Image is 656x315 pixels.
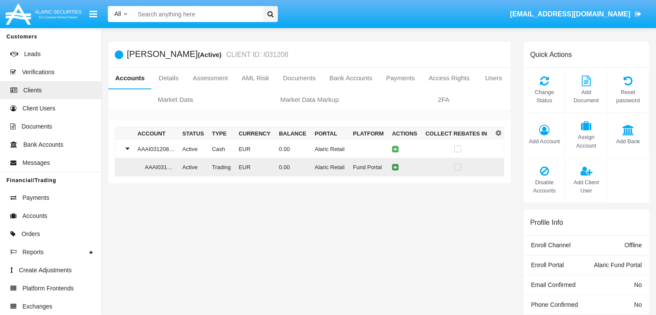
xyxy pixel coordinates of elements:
[134,127,179,140] th: Account
[108,68,151,88] a: Accounts
[506,2,645,26] a: [EMAIL_ADDRESS][DOMAIN_NAME]
[127,50,288,60] h5: [PERSON_NAME]
[22,122,52,131] span: Documents
[108,9,134,19] a: All
[311,127,349,140] th: Portal
[570,178,603,195] span: Add Client User
[151,68,185,88] a: Details
[235,140,275,158] td: EUR
[208,158,235,176] td: Trading
[477,68,511,88] a: Users
[22,248,44,257] span: Reports
[114,10,121,17] span: All
[634,301,642,308] span: No
[186,68,235,88] a: Assessment
[198,50,224,60] div: (Active)
[134,158,179,176] td: AAAI031208A1
[531,261,564,268] span: Enroll Portal
[224,51,289,58] small: CLIENT ID: I031208
[530,50,572,59] h6: Quick Actions
[379,68,422,88] a: Payments
[528,137,561,145] span: Add Account
[510,10,630,18] span: [EMAIL_ADDRESS][DOMAIN_NAME]
[276,158,311,176] td: 0.00
[23,140,63,149] span: Bank Accounts
[625,242,642,249] span: Offline
[19,266,72,275] span: Create Adjustments
[570,133,603,149] span: Assign Account
[276,140,311,158] td: 0.00
[377,89,511,110] a: 2FA
[389,127,422,140] th: Actions
[634,281,642,288] span: No
[531,281,575,288] span: Email Confirmed
[22,68,54,77] span: Verifications
[422,127,493,140] th: Collect Rebates In
[594,261,642,268] span: Alaric Fund Portal
[179,140,209,158] td: Active
[235,158,275,176] td: EUR
[612,137,644,145] span: Add Bank
[22,104,55,113] span: Client Users
[208,127,235,140] th: Type
[179,158,209,176] td: Active
[22,158,50,167] span: Messages
[530,218,563,227] h6: Profile Info
[134,140,179,158] td: AAAI031208AC1
[24,50,41,59] span: Leads
[22,230,40,239] span: Orders
[612,88,644,104] span: Reset password
[235,127,275,140] th: Currency
[235,68,276,88] a: AML Risk
[276,68,323,88] a: Documents
[528,178,561,195] span: Disable Accounts
[22,302,52,311] span: Exchanges
[570,88,603,104] span: Add Document
[349,127,389,140] th: Platform
[22,211,47,220] span: Accounts
[276,127,311,140] th: Balance
[208,140,235,158] td: Cash
[134,6,260,22] input: Search
[311,140,349,158] td: Alaric Retail
[242,89,377,110] a: Market Data Markup
[323,68,379,88] a: Bank Accounts
[422,68,477,88] a: Access Rights
[22,284,74,293] span: Platform Frontends
[311,158,349,176] td: Alaric Retail
[23,86,42,95] span: Clients
[108,89,242,110] a: Market Data
[179,127,209,140] th: Status
[531,301,578,308] span: Phone Confirmed
[531,242,571,249] span: Enroll Channel
[22,193,49,202] span: Payments
[4,1,83,27] img: Logo image
[349,158,389,176] td: Fund Portal
[528,88,561,104] span: Change Status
